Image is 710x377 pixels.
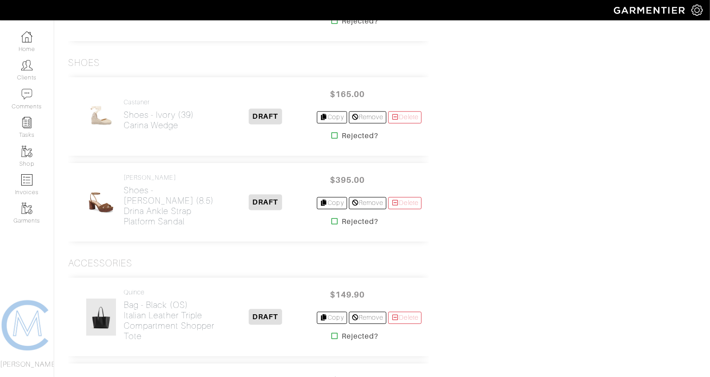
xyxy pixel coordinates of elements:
img: Eokx78XTpohDr2Ge4k9MUDKq [89,98,112,135]
a: [PERSON_NAME] Shoes - [PERSON_NAME] (8.5)Drina Ankle Strap Platform Sandal [124,174,214,227]
a: Remove [349,197,386,209]
img: garments-icon-b7da505a4dc4fd61783c78ac3ca0ef83fa9d6f193b1c9dc38574b1d14d53ca28.png [21,203,32,214]
a: Delete [388,197,422,209]
h2: Shoes - [PERSON_NAME] (8.5) Drina Ankle Strap Platform Sandal [124,185,214,227]
a: Remove [349,111,386,123]
img: clients-icon-6bae9207a08558b7cb47a8932f037763ab4055f8c8b6bfacd5dc20c3e0201464.png [21,60,32,71]
a: Delete [388,312,422,324]
img: garments-icon-b7da505a4dc4fd61783c78ac3ca0ef83fa9d6f193b1c9dc38574b1d14d53ca28.png [21,146,32,157]
a: Quince Bag - Black (OS)Italian Leather Triple Compartment Shopper Tote [124,289,214,341]
a: Copy [317,312,347,324]
a: Remove [349,312,386,324]
span: DRAFT [249,108,282,124]
img: reminder-icon-8004d30b9f0a5d33ae49ab947aed9ed385cf756f9e5892f1edd6e32f2345188e.png [21,117,32,128]
h3: Accessories [68,258,133,269]
img: gear-icon-white-bd11855cb880d31180b6d7d6211b90ccbf57a29d726f0c71d8c61bd08dd39cc2.png [691,5,703,16]
img: comment-icon-a0a6a9ef722e966f86d9cbdc48e553b5cf19dbc54f86b18d962a5391bc8f6eb6.png [21,88,32,100]
img: orders-icon-0abe47150d42831381b5fb84f609e132dff9fe21cb692f30cb5eec754e2cba89.png [21,174,32,186]
strong: Rejected? [342,216,378,227]
a: Castaner Shoes - Ivory (39)Carina Wedge [124,98,194,130]
strong: Rejected? [342,331,378,342]
h2: Shoes - Ivory (39) Carina Wedge [124,110,194,130]
span: $165.00 [320,84,375,104]
strong: Rejected? [342,16,378,27]
h4: Quince [124,289,214,296]
strong: Rejected? [342,130,378,141]
h3: Shoes [68,57,100,69]
span: $395.00 [320,170,375,190]
span: DRAFT [249,194,282,210]
span: DRAFT [249,309,282,325]
h4: [PERSON_NAME] [124,174,214,182]
img: garmentier-logo-header-white-b43fb05a5012e4ada735d5af1a66efaba907eab6374d6393d1fbf88cb4ef424d.png [609,2,691,18]
h2: Bag - Black (OS) Italian Leather Triple Compartment Shopper Tote [124,300,214,341]
a: Copy [317,197,347,209]
h4: Castaner [124,98,194,106]
a: Copy [317,111,347,123]
a: Delete [388,111,422,123]
img: o6izEQnqHtVYnKjhNAsfGebj [86,298,116,336]
img: dashboard-icon-dbcd8f5a0b271acd01030246c82b418ddd0df26cd7fceb0bd07c9910d44c42f6.png [21,31,32,42]
span: $149.90 [320,285,375,304]
img: 4mKbiyvb1o1BvX2M458pxHNm [88,183,113,221]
